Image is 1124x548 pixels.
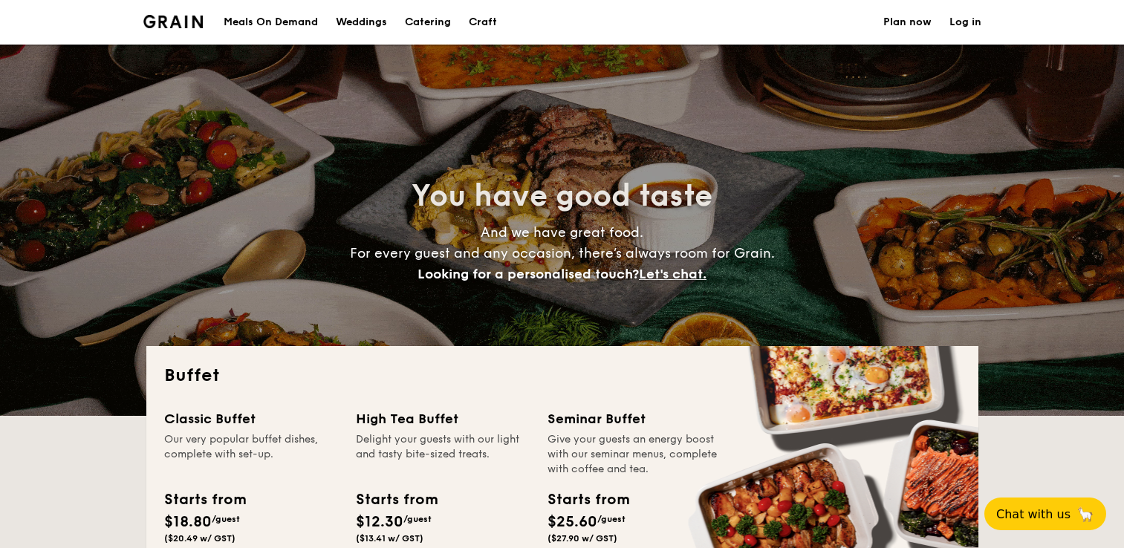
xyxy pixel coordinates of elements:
span: Chat with us [996,507,1071,521]
span: ($13.41 w/ GST) [356,533,423,544]
span: /guest [597,514,626,524]
a: Logotype [143,15,204,28]
div: Starts from [548,489,628,511]
div: Delight your guests with our light and tasty bite-sized treats. [356,432,530,477]
span: $12.30 [356,513,403,531]
span: And we have great food. For every guest and any occasion, there’s always room for Grain. [350,224,775,282]
button: Chat with us🦙 [984,498,1106,530]
div: High Tea Buffet [356,408,530,429]
div: Our very popular buffet dishes, complete with set-up. [164,432,338,477]
span: Looking for a personalised touch? [418,266,639,282]
h2: Buffet [164,364,961,388]
span: /guest [212,514,240,524]
span: $18.80 [164,513,212,531]
span: $25.60 [548,513,597,531]
div: Seminar Buffet [548,408,721,429]
div: Starts from [356,489,437,511]
div: Give your guests an energy boost with our seminar menus, complete with coffee and tea. [548,432,721,477]
span: /guest [403,514,432,524]
div: Starts from [164,489,245,511]
span: Let's chat. [639,266,706,282]
span: You have good taste [412,178,712,214]
div: Classic Buffet [164,408,338,429]
span: ($20.49 w/ GST) [164,533,235,544]
span: ($27.90 w/ GST) [548,533,617,544]
img: Grain [143,15,204,28]
span: 🦙 [1076,506,1094,523]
